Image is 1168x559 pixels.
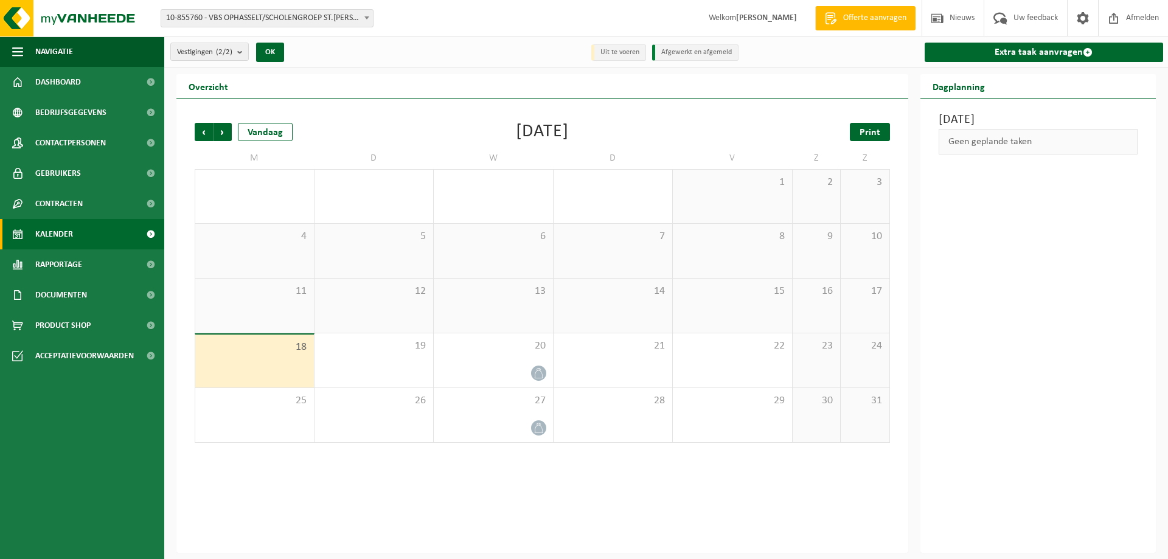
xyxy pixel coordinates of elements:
[939,111,1138,129] h3: [DATE]
[939,129,1138,155] div: Geen geplande taken
[840,12,909,24] span: Offerte aanvragen
[591,44,646,61] li: Uit te voeren
[799,339,835,353] span: 23
[35,219,73,249] span: Kalender
[793,147,841,169] td: Z
[799,394,835,408] span: 30
[554,147,673,169] td: D
[35,310,91,341] span: Product Shop
[799,285,835,298] span: 16
[321,230,428,243] span: 5
[176,74,240,98] h2: Overzicht
[679,339,786,353] span: 22
[321,394,428,408] span: 26
[35,280,87,310] span: Documenten
[170,43,249,61] button: Vestigingen(2/2)
[560,230,667,243] span: 7
[35,158,81,189] span: Gebruikers
[652,44,739,61] li: Afgewerkt en afgemeld
[815,6,916,30] a: Offerte aanvragen
[841,147,889,169] td: Z
[799,230,835,243] span: 9
[920,74,997,98] h2: Dagplanning
[201,341,308,354] span: 18
[847,339,883,353] span: 24
[560,394,667,408] span: 28
[925,43,1164,62] a: Extra taak aanvragen
[799,176,835,189] span: 2
[847,230,883,243] span: 10
[201,285,308,298] span: 11
[736,13,797,23] strong: [PERSON_NAME]
[560,285,667,298] span: 14
[177,43,232,61] span: Vestigingen
[679,394,786,408] span: 29
[847,176,883,189] span: 3
[434,147,554,169] td: W
[35,189,83,219] span: Contracten
[516,123,569,141] div: [DATE]
[195,123,213,141] span: Vorige
[195,147,315,169] td: M
[321,285,428,298] span: 12
[201,230,308,243] span: 4
[850,123,890,141] a: Print
[847,285,883,298] span: 17
[256,43,284,62] button: OK
[679,230,786,243] span: 8
[35,36,73,67] span: Navigatie
[161,9,374,27] span: 10-855760 - VBS OPHASSELT/SCHOLENGROEP ST.FRANCISCUS - OPHASSELT
[679,176,786,189] span: 1
[238,123,293,141] div: Vandaag
[35,67,81,97] span: Dashboard
[560,339,667,353] span: 21
[161,10,373,27] span: 10-855760 - VBS OPHASSELT/SCHOLENGROEP ST.FRANCISCUS - OPHASSELT
[35,97,106,128] span: Bedrijfsgegevens
[440,285,547,298] span: 13
[847,394,883,408] span: 31
[440,339,547,353] span: 20
[216,48,232,56] count: (2/2)
[201,394,308,408] span: 25
[860,128,880,137] span: Print
[440,394,547,408] span: 27
[679,285,786,298] span: 15
[35,128,106,158] span: Contactpersonen
[214,123,232,141] span: Volgende
[35,249,82,280] span: Rapportage
[673,147,793,169] td: V
[440,230,547,243] span: 6
[321,339,428,353] span: 19
[35,341,134,371] span: Acceptatievoorwaarden
[315,147,434,169] td: D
